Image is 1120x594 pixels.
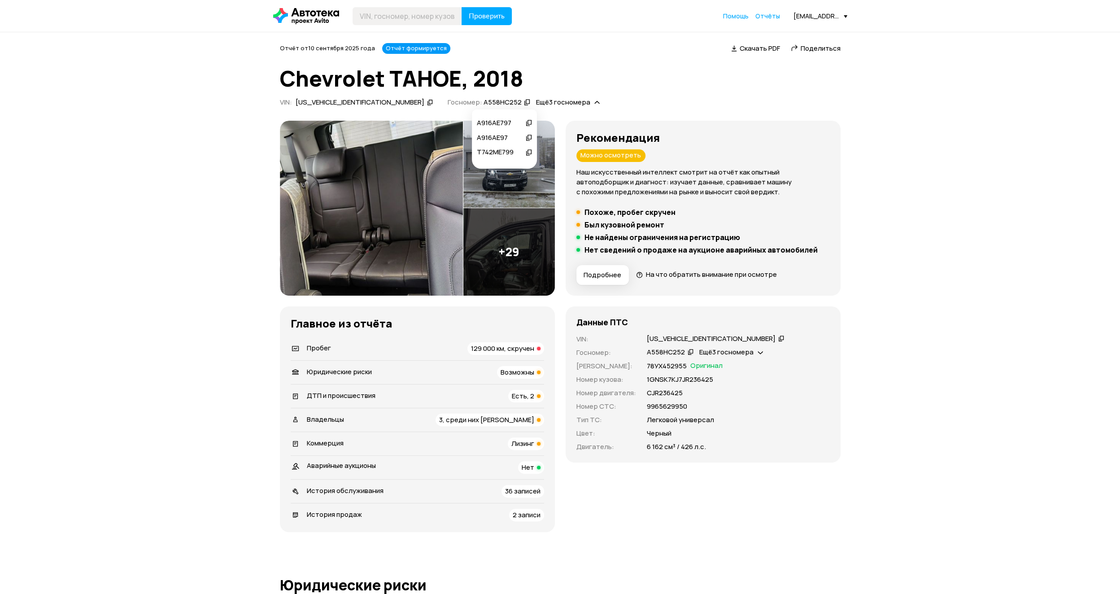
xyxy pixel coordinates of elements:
[291,317,544,330] h3: Главное из отчёта
[647,348,685,357] div: А558НС252
[576,348,636,358] p: Госномер :
[584,220,664,229] h5: Был кузовной ремонт
[511,439,534,448] span: Лизинг
[576,375,636,384] p: Номер кузова :
[353,7,462,25] input: VIN, госномер, номер кузова
[280,97,292,107] span: VIN :
[636,270,777,279] a: На что обратить внимание при осмотре
[576,265,629,285] button: Подробнее
[296,98,424,107] div: [US_VEHICLE_IDENTIFICATION_NUMBER]
[584,233,740,242] h5: Не найдены ограничения на регистрацию
[280,44,375,52] span: Отчёт от 10 сентября 2025 года
[280,66,841,91] h1: Chevrolet TAHOE, 2018
[647,428,671,438] p: Черный
[731,44,780,53] a: Скачать PDF
[576,317,628,327] h4: Данные ПТС
[462,7,512,25] button: Проверить
[280,577,841,593] h1: Юридические риски
[307,510,362,519] span: История продаж
[477,148,523,157] div: Т742МЕ799
[536,97,590,107] span: Ещё 3 госномера
[740,44,780,53] span: Скачать PDF
[576,428,636,438] p: Цвет :
[755,12,780,20] span: Отчёты
[447,97,482,107] span: Госномер:
[505,486,540,496] span: 36 записей
[723,12,749,21] a: Помощь
[690,361,723,371] span: Оригинал
[723,12,749,20] span: Помощь
[647,375,713,384] p: 1GNSК7КJ7JR236425
[307,391,375,400] span: ДТП и происшествия
[576,415,636,425] p: Тип ТС :
[584,208,675,217] h5: Похоже, пробег скручен
[576,334,636,344] p: VIN :
[576,361,636,371] p: [PERSON_NAME] :
[522,463,534,472] span: Нет
[791,44,841,53] a: Поделиться
[576,167,830,197] p: Наш искусственный интеллект смотрит на отчёт как опытный автоподборщик и диагност: изучает данные...
[501,367,534,377] span: Возможны
[699,347,753,357] span: Ещё 3 госномера
[576,149,645,162] div: Можно осмотреть
[307,486,384,495] span: История обслуживания
[793,12,847,20] div: [EMAIL_ADDRESS][DOMAIN_NAME]
[801,44,841,53] span: Поделиться
[307,438,344,448] span: Коммерция
[576,388,636,398] p: Номер двигателя :
[307,367,372,376] span: Юридические риски
[439,415,534,424] span: 3, среди них [PERSON_NAME]
[647,334,776,344] div: [US_VEHICLE_IDENTIFICATION_NUMBER]
[382,43,450,54] div: Отчёт формируется
[483,98,521,107] div: А558НС252
[647,388,683,398] p: СJR236425
[512,391,534,401] span: Есть, 2
[477,133,523,143] div: А916АЕ97
[307,461,376,470] span: Аварийные аукционы
[576,442,636,452] p: Двигатель :
[647,361,687,371] p: 78УХ452955
[307,415,344,424] span: Владельцы
[584,245,818,254] h5: Нет сведений о продаже на аукционе аварийных автомобилей
[647,415,714,425] p: Легковой универсал
[469,13,505,20] span: Проверить
[513,510,540,520] span: 2 записи
[584,271,621,280] span: Подробнее
[471,344,534,353] span: 129 000 км, скручен
[576,402,636,411] p: Номер СТС :
[645,270,776,279] span: На что обратить внимание при осмотре
[576,131,830,144] h3: Рекомендация
[755,12,780,21] a: Отчёты
[647,442,706,452] p: 6 162 см³ / 426 л.с.
[647,402,687,411] p: 9965629950
[477,118,523,128] div: А916АЕ797
[307,343,331,353] span: Пробег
